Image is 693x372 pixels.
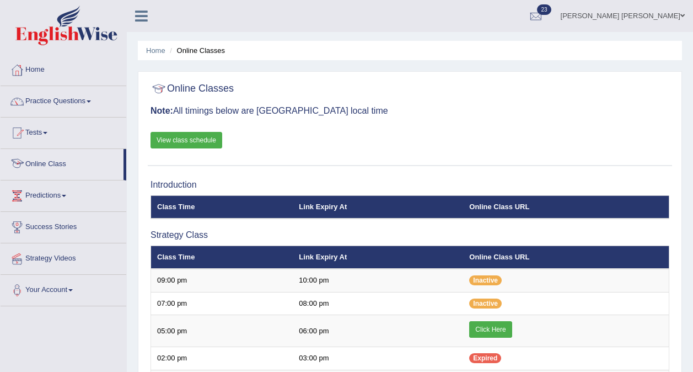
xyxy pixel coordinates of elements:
[463,246,669,269] th: Online Class URL
[1,86,126,114] a: Practice Questions
[1,212,126,240] a: Success Stories
[1,243,126,271] a: Strategy Videos
[146,46,165,55] a: Home
[151,195,293,219] th: Class Time
[151,292,293,315] td: 07:00 pm
[463,195,669,219] th: Online Class URL
[151,269,293,292] td: 09:00 pm
[469,275,502,285] span: Inactive
[1,180,126,208] a: Predictions
[293,246,463,269] th: Link Expiry At
[293,315,463,347] td: 06:00 pm
[537,4,551,15] span: 23
[1,55,126,82] a: Home
[1,275,126,302] a: Your Account
[469,299,502,309] span: Inactive
[469,353,501,363] span: Expired
[151,180,669,190] h3: Introduction
[293,269,463,292] td: 10:00 pm
[151,347,293,370] td: 02:00 pm
[293,292,463,315] td: 08:00 pm
[469,321,512,338] a: Click Here
[167,45,225,56] li: Online Classes
[293,347,463,370] td: 03:00 pm
[151,81,234,97] h2: Online Classes
[151,246,293,269] th: Class Time
[151,106,173,115] b: Note:
[151,106,669,116] h3: All timings below are [GEOGRAPHIC_DATA] local time
[1,118,126,145] a: Tests
[151,315,293,347] td: 05:00 pm
[293,195,463,219] th: Link Expiry At
[151,132,222,148] a: View class schedule
[1,149,123,177] a: Online Class
[151,230,669,240] h3: Strategy Class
